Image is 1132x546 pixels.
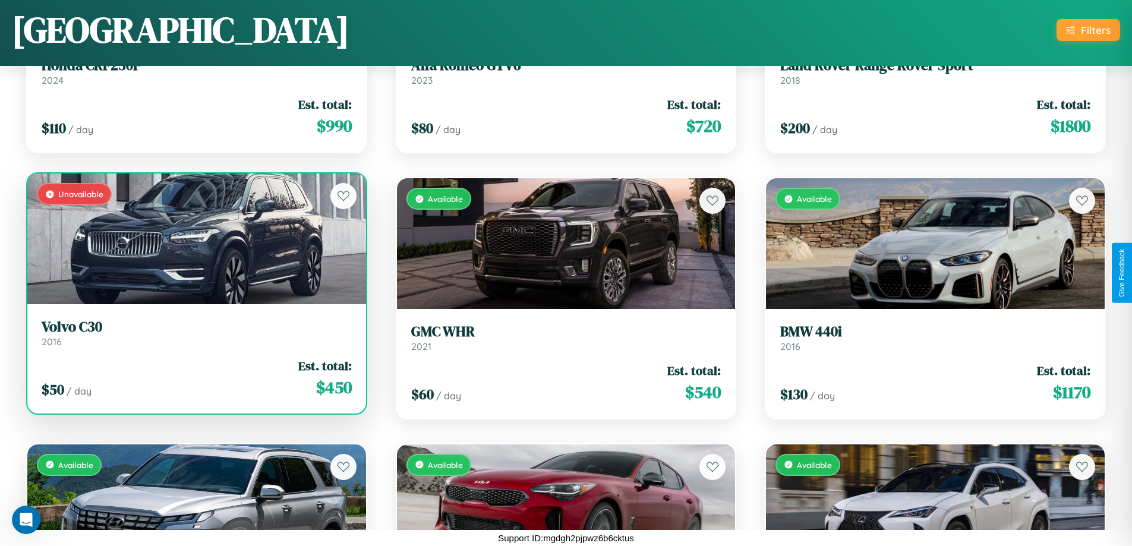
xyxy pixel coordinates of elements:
span: 2021 [411,340,431,352]
span: / day [812,124,837,135]
span: Available [58,460,93,470]
a: Volvo C302016 [42,318,352,348]
span: Est. total: [298,96,352,113]
span: / day [68,124,93,135]
span: / day [67,385,92,397]
a: Alfa Romeo GTV62023 [411,57,721,86]
span: / day [436,390,461,402]
span: $ 130 [780,384,808,404]
span: 2018 [780,74,800,86]
span: / day [810,390,835,402]
h1: [GEOGRAPHIC_DATA] [12,5,349,54]
span: / day [436,124,461,135]
div: Filters [1081,24,1111,36]
a: Honda CRF230F2024 [42,57,352,86]
span: Unavailable [58,189,103,199]
span: $ 990 [317,114,352,138]
span: 2024 [42,74,64,86]
a: Land Rover Range Rover Sport2018 [780,57,1090,86]
h3: Honda CRF230F [42,57,352,74]
span: 2016 [780,340,800,352]
span: Available [797,460,832,470]
h3: Alfa Romeo GTV6 [411,57,721,74]
span: Est. total: [298,357,352,374]
span: $ 200 [780,118,810,138]
span: $ 1170 [1053,380,1090,404]
span: $ 80 [411,118,433,138]
span: Available [428,194,463,204]
iframe: Intercom live chat [12,506,40,534]
a: BMW 440i2016 [780,323,1090,352]
h3: GMC WHR [411,323,721,340]
span: Est. total: [1037,362,1090,379]
div: Give Feedback [1118,249,1126,297]
h3: Land Rover Range Rover Sport [780,57,1090,74]
span: 2023 [411,74,433,86]
span: $ 50 [42,380,64,399]
span: Available [428,460,463,470]
span: $ 720 [686,114,721,138]
h3: Volvo C30 [42,318,352,336]
span: $ 60 [411,384,434,404]
a: GMC WHR2021 [411,323,721,352]
span: $ 110 [42,118,66,138]
span: 2016 [42,336,62,348]
span: $ 540 [685,380,721,404]
span: $ 450 [316,375,352,399]
span: Available [797,194,832,204]
span: $ 1800 [1051,114,1090,138]
p: Support ID: mgdgh2pjpwz6b6cktus [498,530,633,546]
span: Est. total: [1037,96,1090,113]
span: Est. total: [667,362,721,379]
span: Est. total: [667,96,721,113]
button: Filters [1057,19,1120,41]
h3: BMW 440i [780,323,1090,340]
